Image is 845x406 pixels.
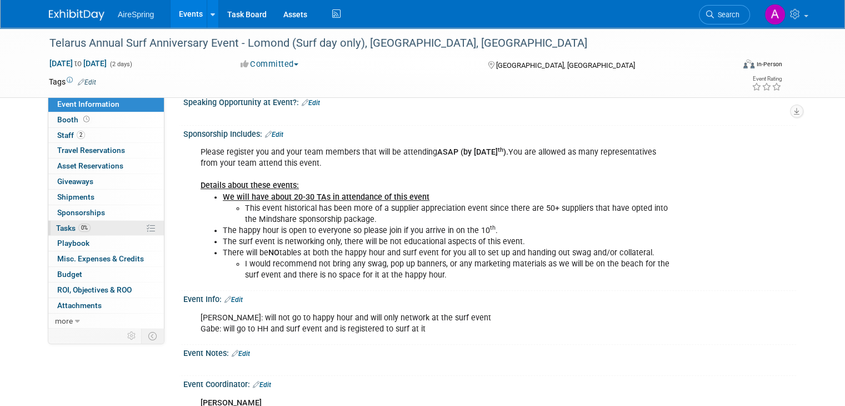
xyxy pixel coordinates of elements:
span: Booth [57,115,92,124]
a: Tasks0% [48,221,164,236]
a: Giveaways [48,174,164,189]
div: Event Notes: [183,345,796,359]
td: Personalize Event Tab Strip [122,329,142,343]
span: Shipments [57,192,94,201]
span: (2 days) [109,61,132,68]
span: Staff [57,131,85,140]
div: Telarus Annual Surf Anniversary Event - Lomond (Surf day only), [GEOGRAPHIC_DATA], [GEOGRAPHIC_DATA] [46,33,720,53]
a: Edit [253,381,271,389]
a: Budget [48,267,164,282]
a: Edit [265,131,283,138]
div: In-Person [756,60,782,68]
a: Edit [302,99,320,107]
li: The happy hour is open to everyone so please join if you arrive in on the 10 . [223,225,671,236]
a: Sponsorships [48,205,164,220]
a: Travel Reservations [48,143,164,158]
a: Event Information [48,97,164,112]
span: to [73,59,83,68]
div: Please register you and your team members that will be attending You are allowed as many represen... [193,141,677,286]
a: Booth [48,112,164,127]
span: Event Information [57,100,119,108]
li: I would recommend not bring any swag, pop up banners, or any marketing materials as we will be on... [245,259,671,281]
span: Budget [57,270,82,279]
a: Edit [232,350,250,358]
span: Giveaways [57,177,93,186]
img: ExhibitDay [49,9,104,21]
u: Details about these events: [201,181,299,190]
li: This event historical has been more of a supplier appreciation event since there are 50+ supplier... [245,203,671,225]
button: Committed [237,58,303,70]
div: Sponsorship Includes: [183,126,796,140]
span: Attachments [57,301,102,310]
div: Event Coordinator: [183,376,796,390]
sup: th [490,224,496,231]
span: Sponsorships [57,208,105,217]
span: 2 [77,131,85,139]
b: NO [268,248,279,258]
div: Event Rating [752,76,782,82]
a: Misc. Expenses & Credits [48,251,164,266]
div: Speaking Opportunity at Event?: [183,94,796,108]
div: Event Info: [183,291,796,305]
span: Search [714,11,739,19]
span: [GEOGRAPHIC_DATA], [GEOGRAPHIC_DATA] [496,61,635,70]
img: Angie Handal [764,4,786,25]
a: Playbook [48,236,164,251]
a: more [48,314,164,329]
a: Asset Reservations [48,159,164,174]
li: The surf event is networking only, there will be not educational aspects of this event. [223,236,671,247]
li: There will be tables at both the happy hour and surf event for you all to set up and handing out ... [223,247,671,259]
a: ROI, Objectives & ROO [48,283,164,298]
span: ROI, Objectives & ROO [57,285,132,294]
span: 0% [78,224,91,232]
a: Edit [224,296,243,304]
a: Search [699,5,750,24]
span: Tasks [56,224,91,232]
span: Travel Reservations [57,146,125,155]
span: [DATE] [DATE] [49,58,107,68]
span: Booth not reserved yet [81,115,92,123]
span: more [55,316,73,325]
div: Event Format [674,58,782,75]
a: Staff2 [48,128,164,143]
td: Tags [49,76,96,87]
img: Format-Inperson.png [743,60,754,68]
sup: th [498,146,503,154]
span: AireSpring [118,10,154,19]
span: Playbook [57,239,89,247]
td: Toggle Event Tabs [142,329,164,343]
span: Misc. Expenses & Credits [57,254,144,263]
a: Attachments [48,298,164,313]
a: Edit [78,78,96,86]
b: ASAP (by [DATE] ). [437,147,508,157]
u: We will have about 20-30 TAs in attendance of this event [223,192,429,202]
div: [PERSON_NAME]: will not go to happy hour and will only network at the surf event Gabe: will go to... [193,307,677,340]
a: Shipments [48,190,164,205]
span: Asset Reservations [57,161,123,170]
